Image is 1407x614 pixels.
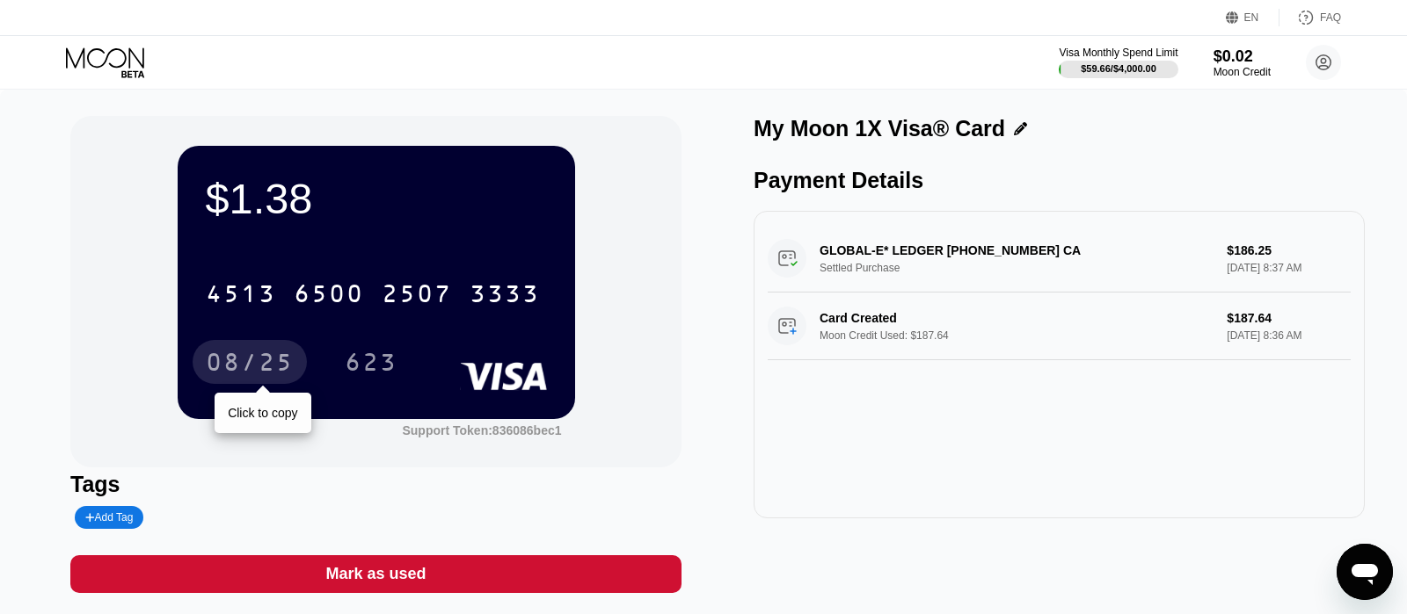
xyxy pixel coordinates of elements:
[382,282,452,310] div: 2507
[1059,47,1177,78] div: Visa Monthly Spend Limit$59.66/$4,000.00
[1214,47,1271,78] div: $0.02Moon Credit
[402,423,561,437] div: Support Token: 836086bec1
[1226,9,1279,26] div: EN
[470,282,540,310] div: 3333
[345,350,397,379] div: 623
[1244,11,1259,24] div: EN
[1059,47,1177,59] div: Visa Monthly Spend Limit
[1279,9,1341,26] div: FAQ
[402,423,561,437] div: Support Token:836086bec1
[70,472,682,497] div: Tags
[294,282,364,310] div: 6500
[325,564,426,584] div: Mark as used
[1320,11,1341,24] div: FAQ
[1081,63,1156,74] div: $59.66 / $4,000.00
[85,511,133,524] div: Add Tag
[195,271,550,315] div: 4513650025073333
[1214,66,1271,78] div: Moon Credit
[1214,47,1271,66] div: $0.02
[754,168,1365,193] div: Payment Details
[193,340,307,384] div: 08/25
[228,406,297,420] div: Click to copy
[206,350,294,379] div: 08/25
[206,174,547,223] div: $1.38
[70,555,682,593] div: Mark as used
[75,506,143,529] div: Add Tag
[1337,544,1393,600] iframe: Button to launch messaging window
[754,116,1005,141] div: My Moon 1X Visa® Card
[332,340,411,384] div: 623
[206,282,276,310] div: 4513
